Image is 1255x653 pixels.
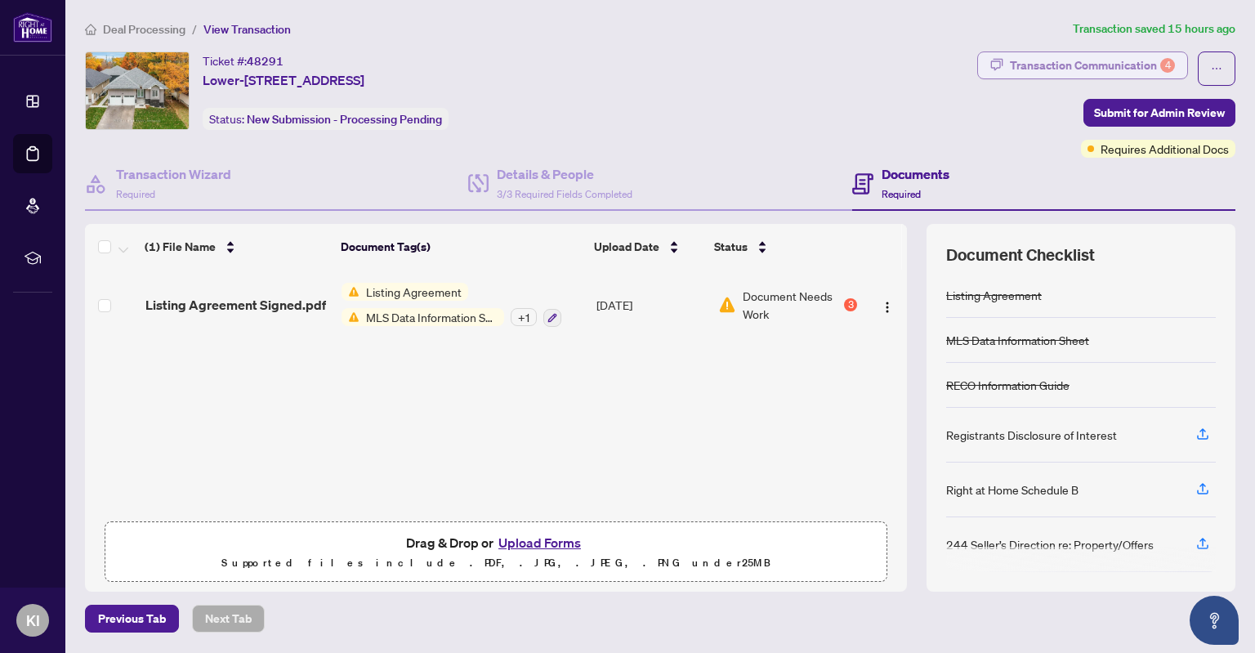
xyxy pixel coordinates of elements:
span: ellipsis [1211,63,1222,74]
span: Drag & Drop orUpload FormsSupported files include .PDF, .JPG, .JPEG, .PNG under25MB [105,522,887,583]
div: Ticket #: [203,51,284,70]
button: Submit for Admin Review [1083,99,1235,127]
h4: Transaction Wizard [116,164,231,184]
h4: Details & People [497,164,632,184]
button: Previous Tab [85,605,179,633]
button: Logo [874,292,900,318]
img: Status Icon [342,283,360,301]
button: Upload Forms [494,532,586,553]
img: IMG-S12332919_1.jpg [86,52,189,129]
button: Transaction Communication4 [977,51,1188,79]
img: logo [13,12,52,42]
span: Deal Processing [103,22,185,37]
span: KI [26,609,40,632]
button: Next Tab [192,605,265,633]
div: 4 [1160,58,1175,73]
span: Document Needs Work [743,287,841,323]
button: Open asap [1190,596,1239,645]
span: MLS Data Information Sheet [360,308,504,326]
div: RECO Information Guide [946,376,1070,394]
span: Requires Additional Docs [1101,140,1229,158]
span: New Submission - Processing Pending [247,112,442,127]
td: [DATE] [590,270,712,340]
li: / [192,20,197,38]
article: Transaction saved 15 hours ago [1073,20,1235,38]
span: Upload Date [594,238,659,256]
img: Document Status [718,296,736,314]
div: Listing Agreement [946,286,1042,304]
th: Upload Date [587,224,708,270]
th: Document Tag(s) [334,224,587,270]
div: Status: [203,108,449,130]
div: Transaction Communication [1010,52,1175,78]
img: Status Icon [342,308,360,326]
span: Required [116,188,155,200]
span: 3/3 Required Fields Completed [497,188,632,200]
span: Document Checklist [946,244,1095,266]
img: Logo [881,301,894,314]
span: Listing Agreement Signed.pdf [145,295,326,315]
span: (1) File Name [145,238,216,256]
span: Listing Agreement [360,283,468,301]
div: + 1 [511,308,537,326]
th: (1) File Name [138,224,334,270]
span: Submit for Admin Review [1094,100,1225,126]
h4: Documents [882,164,949,184]
div: 244 Seller’s Direction re: Property/Offers [946,535,1154,553]
span: View Transaction [203,22,291,37]
p: Supported files include .PDF, .JPG, .JPEG, .PNG under 25 MB [115,553,877,573]
th: Status [708,224,859,270]
button: Status IconListing AgreementStatus IconMLS Data Information Sheet+1 [342,283,561,327]
span: Previous Tab [98,606,166,632]
span: Required [882,188,921,200]
span: Drag & Drop or [406,532,586,553]
span: Status [714,238,748,256]
span: home [85,24,96,35]
div: 3 [844,298,857,311]
span: 48291 [247,54,284,69]
div: Right at Home Schedule B [946,481,1079,499]
div: Registrants Disclosure of Interest [946,426,1117,444]
span: Lower-[STREET_ADDRESS] [203,70,364,90]
div: MLS Data Information Sheet [946,331,1089,349]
